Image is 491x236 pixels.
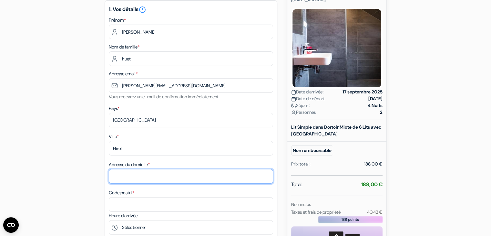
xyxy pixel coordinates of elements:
[291,209,342,215] small: Taxes et frais de propriété:
[109,78,273,93] input: Entrer adresse e-mail
[109,17,126,24] label: Prénom
[109,189,134,196] label: Code postal
[109,161,150,168] label: Adresse du domicile
[291,95,327,102] span: Date de départ :
[368,102,383,109] strong: 4 Nuits
[109,51,273,66] input: Entrer le nom de famille
[368,95,383,102] strong: [DATE]
[291,201,311,207] small: Non inclus
[291,161,311,167] div: Prix total :
[109,133,119,140] label: Ville
[380,109,383,116] strong: 2
[364,161,383,167] div: 188,00 €
[291,145,333,156] small: Non remboursable
[291,90,296,95] img: calendar.svg
[138,6,146,13] a: error_outline
[291,181,302,188] span: Total:
[109,94,219,100] small: Vous recevrez un e-mail de confirmation immédiatement
[291,109,318,116] span: Personnes :
[109,44,139,50] label: Nom de famille
[109,105,119,112] label: Pays
[342,217,359,222] span: 188 points
[291,124,381,137] b: Lit Simple dans Dortoir Mixte de 6 Lits avec [GEOGRAPHIC_DATA]
[109,212,138,219] label: Heure d'arrivée
[343,89,383,95] strong: 17 septembre 2025
[138,6,146,14] i: error_outline
[109,70,138,77] label: Adresse email
[109,6,273,14] h5: 1. Vos détails
[109,25,273,39] input: Entrez votre prénom
[291,97,296,102] img: calendar.svg
[3,217,19,233] button: Ouvrir le widget CMP
[291,103,296,108] img: moon.svg
[291,110,296,115] img: user_icon.svg
[291,102,310,109] span: Séjour :
[291,89,324,95] span: Date d'arrivée :
[361,181,383,188] strong: 188,00 €
[367,209,382,215] small: 40,42 €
